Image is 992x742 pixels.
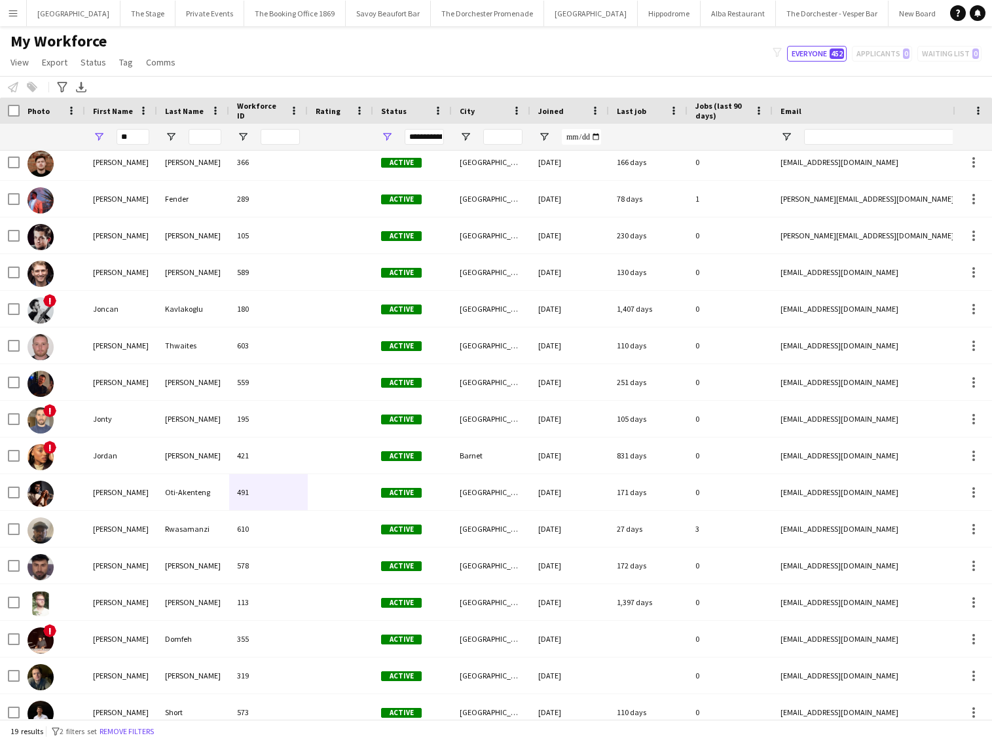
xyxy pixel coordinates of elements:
[609,291,688,327] div: 1,407 days
[530,254,609,290] div: [DATE]
[229,181,308,217] div: 289
[381,525,422,534] span: Active
[781,106,801,116] span: Email
[43,441,56,454] span: !
[5,54,34,71] a: View
[452,474,530,510] div: [GEOGRAPHIC_DATA]
[261,129,300,145] input: Workforce ID Filter Input
[688,364,773,400] div: 0
[229,658,308,694] div: 319
[776,1,889,26] button: The Dorchester - Vesper Bar
[85,217,157,253] div: [PERSON_NAME]
[157,437,229,473] div: [PERSON_NAME]
[609,437,688,473] div: 831 days
[43,624,56,637] span: !
[530,584,609,620] div: [DATE]
[244,1,346,26] button: The Booking Office 1869
[157,658,229,694] div: [PERSON_NAME]
[157,181,229,217] div: Fender
[141,54,181,71] a: Comms
[85,474,157,510] div: [PERSON_NAME]
[28,151,54,177] img: Joe Quigley
[60,726,97,736] span: 2 filters set
[830,48,844,59] span: 452
[530,401,609,437] div: [DATE]
[688,327,773,363] div: 0
[43,294,56,307] span: !
[28,297,54,324] img: Joncan Kavlakoglu
[695,101,749,121] span: Jobs (last 90 days)
[688,217,773,253] div: 0
[460,131,471,143] button: Open Filter Menu
[530,364,609,400] div: [DATE]
[27,1,120,26] button: [GEOGRAPHIC_DATA]
[85,547,157,584] div: [PERSON_NAME]
[316,106,340,116] span: Rating
[609,584,688,620] div: 1,397 days
[381,268,422,278] span: Active
[157,144,229,180] div: [PERSON_NAME]
[28,591,54,617] img: Joshua Davies
[28,481,54,507] img: Joseph Oti-Akenteng
[10,56,29,68] span: View
[452,144,530,180] div: [GEOGRAPHIC_DATA]
[229,547,308,584] div: 578
[85,584,157,620] div: [PERSON_NAME]
[43,404,56,417] span: !
[688,401,773,437] div: 0
[530,327,609,363] div: [DATE]
[530,474,609,510] div: [DATE]
[609,474,688,510] div: 171 days
[157,584,229,620] div: [PERSON_NAME]
[28,334,54,360] img: Jonny Thwaites
[229,437,308,473] div: 421
[28,517,54,544] img: Joseph Rwasamanzi
[381,341,422,351] span: Active
[530,694,609,730] div: [DATE]
[609,401,688,437] div: 105 days
[431,1,544,26] button: The Dorchester Promenade
[544,1,638,26] button: [GEOGRAPHIC_DATA]
[229,584,308,620] div: 113
[75,54,111,71] a: Status
[381,451,422,461] span: Active
[346,1,431,26] button: Savoy Beaufort Bar
[688,584,773,620] div: 0
[157,291,229,327] div: Kavlakoglu
[157,547,229,584] div: [PERSON_NAME]
[157,401,229,437] div: [PERSON_NAME]
[609,254,688,290] div: 130 days
[452,658,530,694] div: [GEOGRAPHIC_DATA]
[85,254,157,290] div: [PERSON_NAME]
[28,664,54,690] img: Joshua Hawkins
[530,217,609,253] div: [DATE]
[452,511,530,547] div: [GEOGRAPHIC_DATA]
[609,217,688,253] div: 230 days
[381,708,422,718] span: Active
[452,254,530,290] div: [GEOGRAPHIC_DATA]
[229,327,308,363] div: 603
[530,144,609,180] div: [DATE]
[85,511,157,547] div: [PERSON_NAME]
[10,31,107,51] span: My Workforce
[381,305,422,314] span: Active
[229,291,308,327] div: 180
[157,694,229,730] div: Short
[688,621,773,657] div: 0
[688,658,773,694] div: 0
[28,371,54,397] img: Jonny Wickham
[562,129,601,145] input: Joined Filter Input
[189,129,221,145] input: Last Name Filter Input
[73,79,89,95] app-action-btn: Export XLSX
[483,129,523,145] input: City Filter Input
[37,54,73,71] a: Export
[452,401,530,437] div: [GEOGRAPHIC_DATA]
[701,1,776,26] button: Alba Restaurant
[229,621,308,657] div: 355
[452,217,530,253] div: [GEOGRAPHIC_DATA]
[85,621,157,657] div: [PERSON_NAME]
[146,56,175,68] span: Comms
[165,106,204,116] span: Last Name
[452,694,530,730] div: [GEOGRAPHIC_DATA]
[688,144,773,180] div: 0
